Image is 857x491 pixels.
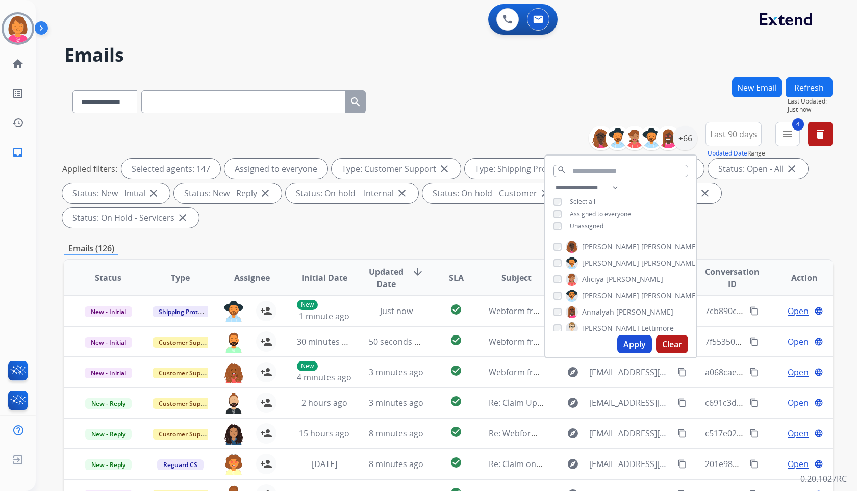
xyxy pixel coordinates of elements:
[369,458,423,470] span: 8 minutes ago
[64,45,833,65] h2: Emails
[489,397,554,408] span: Re: Claim Update
[349,96,362,108] mat-icon: search
[677,368,687,377] mat-icon: content_copy
[705,122,762,146] button: Last 90 days
[788,458,809,470] span: Open
[85,459,132,470] span: New - Reply
[582,242,639,252] span: [PERSON_NAME]
[749,306,759,316] mat-icon: content_copy
[786,163,798,175] mat-icon: close
[260,366,272,378] mat-icon: person_add
[12,58,24,70] mat-icon: home
[85,429,132,440] span: New - Reply
[582,258,639,268] span: [PERSON_NAME]
[589,427,671,440] span: [EMAIL_ADDRESS][DOMAIN_NAME]
[788,97,833,106] span: Last Updated:
[286,183,418,203] div: Status: On-hold – Internal
[332,159,461,179] div: Type: Customer Support
[582,307,614,317] span: Annalyah
[299,428,349,439] span: 15 hours ago
[489,367,720,378] span: Webform from [EMAIL_ADDRESS][DOMAIN_NAME] on [DATE]
[788,305,809,317] span: Open
[449,272,464,284] span: SLA
[450,456,462,469] mat-icon: check_circle
[223,423,244,445] img: agent-avatar
[153,398,219,409] span: Customer Support
[147,187,160,199] mat-icon: close
[4,14,32,43] img: avatar
[369,336,428,347] span: 50 seconds ago
[234,272,270,284] span: Assignee
[297,300,318,310] p: New
[616,307,673,317] span: [PERSON_NAME]
[606,274,663,285] span: [PERSON_NAME]
[761,260,833,296] th: Action
[814,337,823,346] mat-icon: language
[732,77,782,97] button: New Email
[223,331,244,353] img: agent-avatar
[380,305,413,317] span: Just now
[260,335,272,348] mat-icon: person_add
[297,336,356,347] span: 30 minutes ago
[800,473,847,485] p: 0.20.1027RC
[570,222,603,230] span: Unassigned
[297,361,318,371] p: New
[62,183,170,203] div: Status: New - Initial
[85,368,132,378] span: New - Initial
[171,272,190,284] span: Type
[369,367,423,378] span: 3 minutes ago
[153,368,219,378] span: Customer Support
[677,429,687,438] mat-icon: content_copy
[749,429,759,438] mat-icon: content_copy
[489,428,734,439] span: Re: Webform from [EMAIL_ADDRESS][DOMAIN_NAME] on [DATE]
[749,459,759,469] mat-icon: content_copy
[260,397,272,409] mat-icon: person_add
[259,187,271,199] mat-icon: close
[450,395,462,407] mat-icon: check_circle
[177,212,189,224] mat-icon: close
[582,274,604,285] span: Aliciya
[85,398,132,409] span: New - Reply
[814,306,823,316] mat-icon: language
[153,337,219,348] span: Customer Support
[641,323,674,333] span: Lettimore
[301,272,347,284] span: Initial Date
[786,77,833,97] button: Refresh
[450,365,462,377] mat-icon: check_circle
[223,362,244,383] img: agent-avatar
[396,187,408,199] mat-icon: close
[64,242,118,255] p: Emails (126)
[814,398,823,407] mat-icon: language
[174,183,282,203] div: Status: New - Reply
[450,303,462,316] mat-icon: check_circle
[224,159,327,179] div: Assigned to everyone
[708,149,747,158] button: Updated Date
[299,311,349,322] span: 1 minute ago
[157,459,204,470] span: Reguard CS
[567,427,579,440] mat-icon: explore
[153,429,219,440] span: Customer Support
[570,197,595,206] span: Select all
[223,301,244,322] img: agent-avatar
[369,266,404,290] span: Updated Date
[369,428,423,439] span: 8 minutes ago
[589,397,671,409] span: [EMAIL_ADDRESS][DOMAIN_NAME]
[589,458,671,470] span: [EMAIL_ADDRESS][DOMAIN_NAME]
[673,126,697,150] div: +66
[450,426,462,438] mat-icon: check_circle
[412,266,424,278] mat-icon: arrow_downward
[85,306,132,317] span: New - Initial
[617,335,652,353] button: Apply
[775,122,800,146] button: 4
[641,242,698,252] span: [PERSON_NAME]
[589,366,671,378] span: [EMAIL_ADDRESS][DOMAIN_NAME]
[749,398,759,407] mat-icon: content_copy
[788,335,809,348] span: Open
[422,183,562,203] div: Status: On-hold - Customer
[788,397,809,409] span: Open
[12,117,24,129] mat-icon: history
[438,163,450,175] mat-icon: close
[570,210,631,218] span: Assigned to everyone
[489,336,784,347] span: Webform from [DOMAIN_NAME][EMAIL_ADDRESS][DOMAIN_NAME] on [DATE]
[260,427,272,440] mat-icon: person_add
